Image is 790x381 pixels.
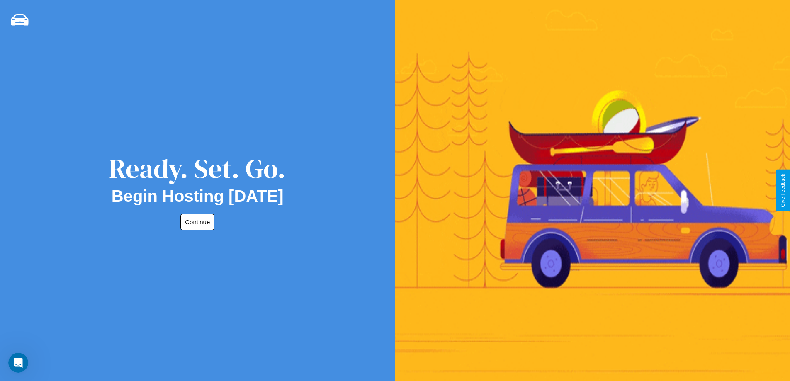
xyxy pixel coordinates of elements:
div: Ready. Set. Go. [109,150,286,187]
button: Continue [180,214,214,230]
div: Give Feedback [780,174,786,207]
h2: Begin Hosting [DATE] [112,187,284,206]
iframe: Intercom live chat [8,353,28,373]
